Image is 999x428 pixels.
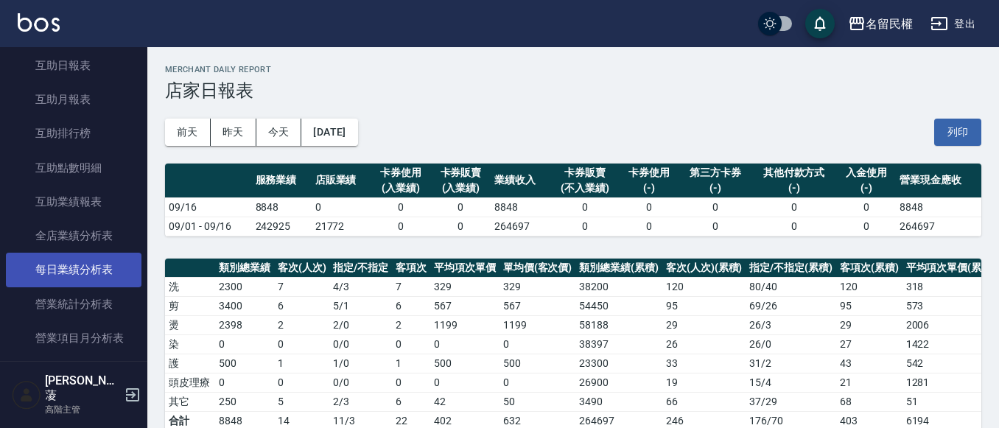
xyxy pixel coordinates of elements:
[274,354,330,373] td: 1
[836,217,896,236] td: 0
[6,151,141,185] a: 互助點數明細
[392,296,430,315] td: 6
[746,259,836,278] th: 指定/不指定(累積)
[6,321,141,355] a: 營業項目月分析表
[392,373,430,392] td: 0
[550,217,619,236] td: 0
[550,197,619,217] td: 0
[575,334,662,354] td: 38397
[435,180,487,196] div: (入業績)
[499,296,576,315] td: 567
[329,259,392,278] th: 指定/不指定
[430,259,499,278] th: 平均項次單價
[274,277,330,296] td: 7
[499,373,576,392] td: 0
[499,259,576,278] th: 單均價(客次價)
[575,373,662,392] td: 26900
[329,373,392,392] td: 0 / 0
[329,315,392,334] td: 2 / 0
[751,217,836,236] td: 0
[329,334,392,354] td: 0 / 0
[165,119,211,146] button: 前天
[165,373,215,392] td: 頭皮理療
[746,392,836,411] td: 37 / 29
[746,334,836,354] td: 26 / 0
[662,354,746,373] td: 33
[575,277,662,296] td: 38200
[755,180,832,196] div: (-)
[165,80,981,101] h3: 店家日報表
[165,164,981,236] table: a dense table
[836,259,902,278] th: 客項次(累積)
[836,277,902,296] td: 120
[312,197,371,217] td: 0
[6,219,141,253] a: 全店業績分析表
[392,259,430,278] th: 客項次
[45,373,120,403] h5: [PERSON_NAME]蓤
[896,217,981,236] td: 264697
[215,392,274,411] td: 250
[215,315,274,334] td: 2398
[575,392,662,411] td: 3490
[662,373,746,392] td: 19
[499,334,576,354] td: 0
[392,277,430,296] td: 7
[329,354,392,373] td: 1 / 0
[329,277,392,296] td: 4 / 3
[896,164,981,198] th: 營業現金應收
[6,253,141,287] a: 每日業績分析表
[252,164,312,198] th: 服務業績
[165,354,215,373] td: 護
[840,165,892,180] div: 入金使用
[575,354,662,373] td: 23300
[619,197,679,217] td: 0
[6,355,141,389] a: 設計師業績表
[679,217,751,236] td: 0
[623,165,675,180] div: 卡券使用
[755,165,832,180] div: 其他付款方式
[746,315,836,334] td: 26 / 3
[836,373,902,392] td: 21
[215,334,274,354] td: 0
[165,65,981,74] h2: Merchant Daily Report
[925,10,981,38] button: 登出
[499,315,576,334] td: 1199
[575,315,662,334] td: 58188
[746,296,836,315] td: 69 / 26
[371,197,431,217] td: 0
[840,180,892,196] div: (-)
[623,180,675,196] div: (-)
[554,165,615,180] div: 卡券販賣
[312,164,371,198] th: 店販業績
[430,277,499,296] td: 329
[165,197,252,217] td: 09/16
[805,9,835,38] button: save
[746,354,836,373] td: 31 / 2
[252,197,312,217] td: 8848
[6,116,141,150] a: 互助排行榜
[392,334,430,354] td: 0
[896,197,981,217] td: 8848
[746,373,836,392] td: 15 / 4
[215,277,274,296] td: 2300
[662,296,746,315] td: 95
[662,315,746,334] td: 29
[392,354,430,373] td: 1
[274,315,330,334] td: 2
[842,9,919,39] button: 名留民權
[430,392,499,411] td: 42
[165,296,215,315] td: 剪
[836,392,902,411] td: 68
[371,217,431,236] td: 0
[252,217,312,236] td: 242925
[866,15,913,33] div: 名留民權
[165,392,215,411] td: 其它
[45,403,120,416] p: 高階主管
[430,354,499,373] td: 500
[165,277,215,296] td: 洗
[165,315,215,334] td: 燙
[619,217,679,236] td: 0
[215,259,274,278] th: 類別總業績
[215,354,274,373] td: 500
[430,373,499,392] td: 0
